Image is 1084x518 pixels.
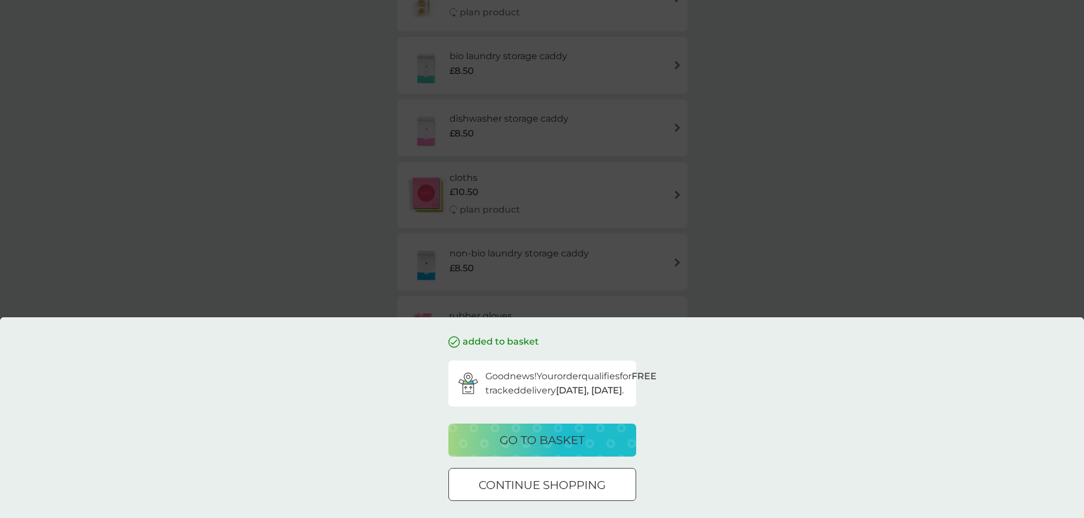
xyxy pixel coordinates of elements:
button: go to basket [448,424,636,457]
p: go to basket [500,431,584,449]
p: added to basket [463,334,539,349]
p: Good news! Your order qualifies for tracked delivery . [485,369,657,398]
strong: FREE [632,371,657,382]
p: continue shopping [479,476,605,494]
button: continue shopping [448,468,636,501]
strong: [DATE], [DATE] [556,385,622,396]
